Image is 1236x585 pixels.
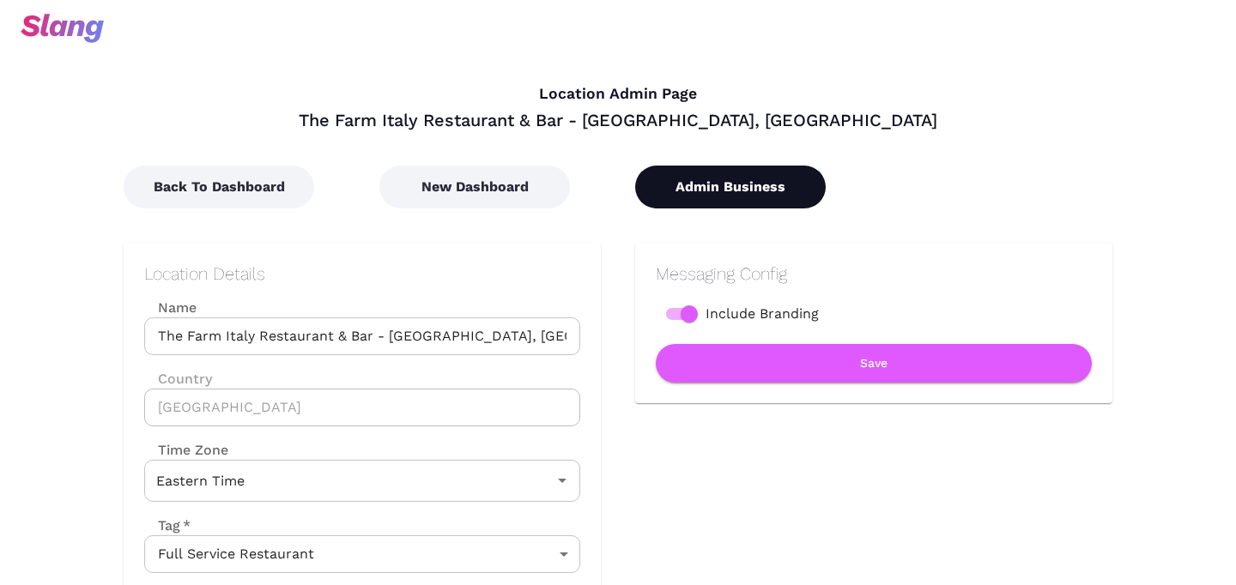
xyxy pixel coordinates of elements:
[124,109,1112,131] div: The Farm Italy Restaurant & Bar - [GEOGRAPHIC_DATA], [GEOGRAPHIC_DATA]
[656,344,1092,383] button: Save
[144,263,580,284] h2: Location Details
[124,85,1112,104] h4: Location Admin Page
[144,369,580,389] label: Country
[706,304,819,324] span: Include Branding
[144,535,580,573] div: Full Service Restaurant
[144,516,191,535] label: Tag
[144,298,580,317] label: Name
[635,178,826,195] a: Admin Business
[124,178,314,195] a: Back To Dashboard
[379,178,570,195] a: New Dashboard
[550,468,574,492] button: Open
[635,166,826,208] button: Admin Business
[656,263,1092,284] h2: Messaging Config
[379,166,570,208] button: New Dashboard
[124,166,314,208] button: Back To Dashboard
[144,440,580,460] label: Time Zone
[21,14,104,43] img: svg+xml;base64,PHN2ZyB3aWR0aD0iOTciIGhlaWdodD0iMzQiIHZpZXdCb3g9IjAgMCA5NyAzNCIgZmlsbD0ibm9uZSIgeG...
